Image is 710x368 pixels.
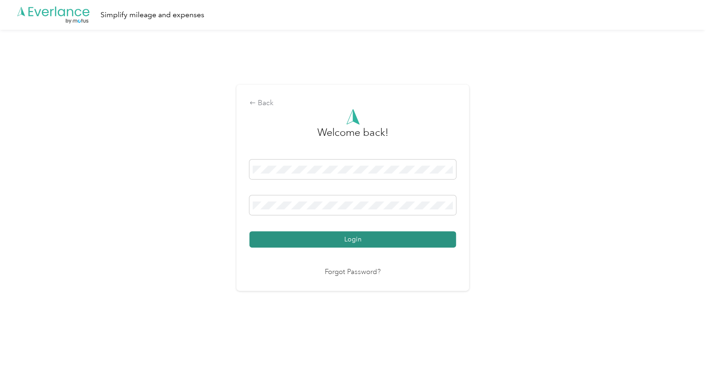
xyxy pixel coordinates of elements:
[658,316,710,368] iframe: Everlance-gr Chat Button Frame
[100,9,204,21] div: Simplify mileage and expenses
[317,125,388,150] h3: greeting
[325,267,381,278] a: Forgot Password?
[249,231,456,248] button: Login
[249,98,456,109] div: Back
